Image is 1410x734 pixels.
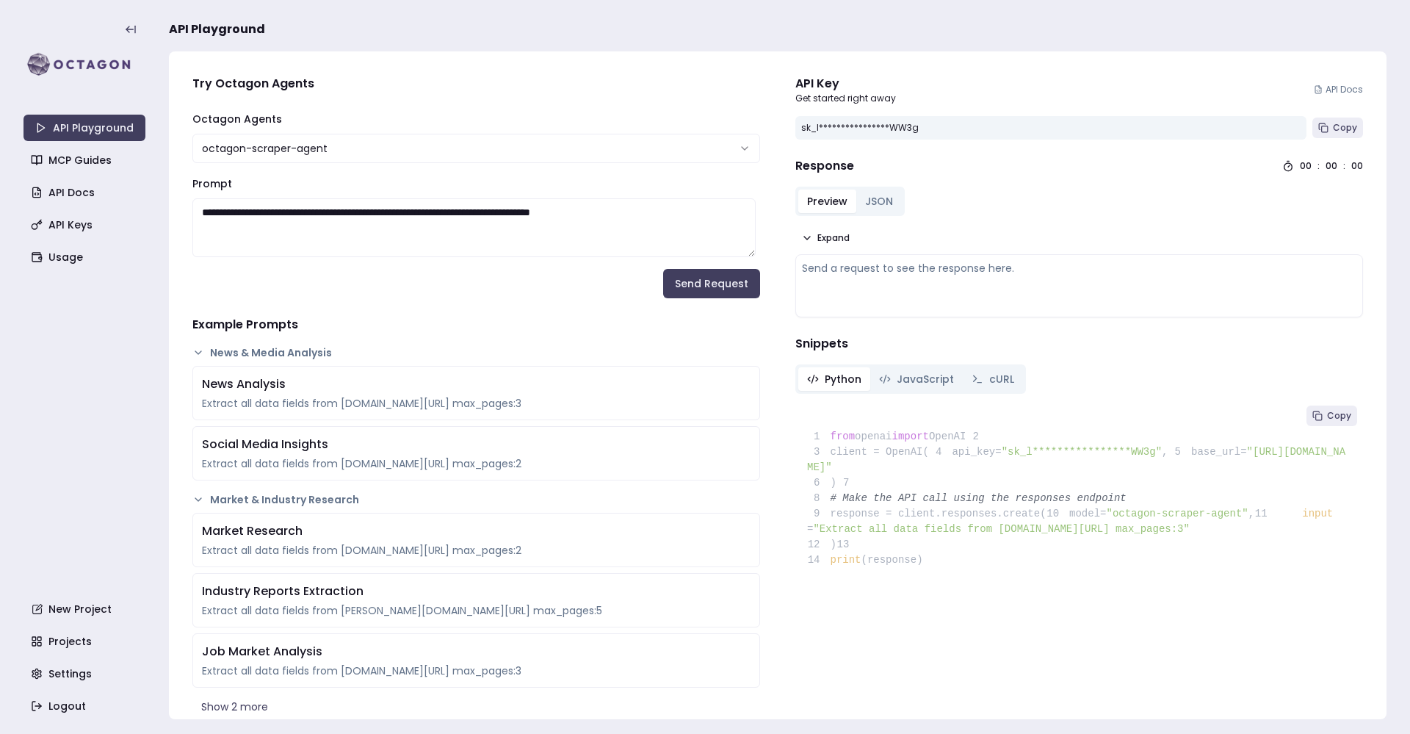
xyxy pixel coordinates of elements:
span: 10 [1046,506,1070,522]
div: Extract all data fields from [DOMAIN_NAME][URL] max_pages:2 [202,543,751,558]
span: , [1162,446,1168,458]
div: Extract all data fields from [PERSON_NAME][DOMAIN_NAME][URL] max_pages:5 [202,603,751,618]
div: Extract all data fields from [DOMAIN_NAME][URL] max_pages:3 [202,396,751,411]
span: 2 [966,429,989,445]
div: Industry Reports Extraction [202,583,751,600]
span: ) [807,539,836,550]
a: API Playground [23,115,145,141]
span: 14 [807,553,831,568]
button: Preview [798,190,856,213]
button: Send Request [663,269,760,298]
span: 1 [807,429,831,445]
a: New Project [25,596,147,622]
h4: Snippets [795,335,1363,353]
a: Settings [25,661,147,687]
span: 9 [807,506,831,522]
span: 7 [836,475,860,491]
span: 12 [807,537,831,553]
span: , [1248,508,1254,519]
div: 00 [1351,160,1363,172]
span: 11 [1254,506,1278,522]
h4: Try Octagon Agents [192,75,760,93]
label: Prompt [192,176,232,191]
span: "Extract all data fields from [DOMAIN_NAME][URL] max_pages:3" [813,523,1189,535]
span: JavaScript [897,372,954,386]
div: : [1343,160,1345,172]
div: Extract all data fields from [DOMAIN_NAME][URL] max_pages:2 [202,456,751,471]
span: 4 [929,445,952,460]
span: API Playground [169,21,265,38]
span: from [831,431,856,442]
div: Market Research [202,522,751,540]
button: Copy [1312,118,1363,138]
span: Python [825,372,861,386]
a: Logout [25,693,147,719]
span: 8 [807,491,831,506]
span: response = client.responses.create( [807,508,1046,519]
span: 5 [1168,445,1191,460]
span: = [807,523,813,535]
span: Copy [1333,122,1357,134]
span: 6 [807,475,831,491]
h4: Example Prompts [192,316,760,334]
span: ) [807,477,836,489]
span: OpenAI [929,431,966,442]
span: api_key= [952,446,1001,458]
label: Octagon Agents [192,112,282,126]
span: openai [855,431,892,442]
p: Get started right away [795,93,896,104]
a: API Docs [25,179,147,206]
div: 00 [1300,160,1312,172]
span: base_url= [1191,446,1247,458]
a: Projects [25,628,147,655]
button: Show 2 more [192,694,760,720]
button: JSON [856,190,902,213]
button: Expand [795,228,856,248]
span: Expand [817,232,850,244]
span: input [1302,508,1333,519]
div: 00 [1326,160,1337,172]
div: Social Media Insights [202,436,751,453]
div: : [1317,160,1320,172]
div: API Key [795,75,896,93]
a: MCP Guides [25,147,147,173]
span: Copy [1327,410,1351,422]
button: Market & Industry Research [192,492,760,507]
span: cURL [989,372,1014,386]
span: (response) [861,554,923,566]
button: News & Media Analysis [192,345,760,360]
span: 13 [836,537,860,553]
div: News Analysis [202,375,751,393]
span: 3 [807,445,831,460]
span: "octagon-scraper-agent" [1106,508,1248,519]
a: API Docs [1314,84,1363,96]
div: Job Market Analysis [202,643,751,661]
div: Extract all data fields from [DOMAIN_NAME][URL] max_pages:3 [202,663,751,678]
span: client = OpenAI( [807,446,929,458]
span: print [831,554,861,566]
h4: Response [795,157,854,175]
div: Send a request to see the response here. [802,261,1356,276]
button: Copy [1306,406,1357,426]
span: model= [1069,508,1106,519]
span: import [892,431,929,442]
span: # Make the API call using the responses endpoint [831,492,1127,504]
img: logo-rect-yK7x_WSZ.svg [23,50,145,79]
a: Usage [25,244,147,270]
a: API Keys [25,212,147,238]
